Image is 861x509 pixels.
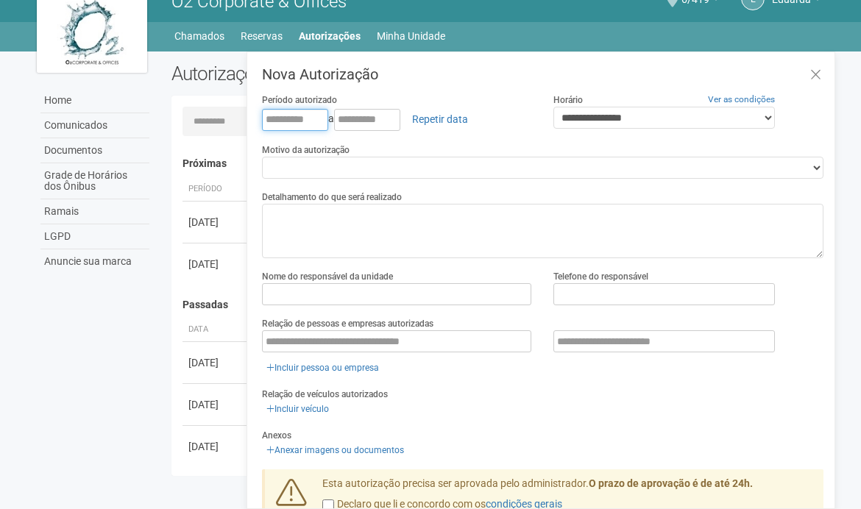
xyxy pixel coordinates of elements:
div: a [262,107,532,132]
a: Incluir veículo [262,401,333,417]
label: Relação de pessoas e empresas autorizadas [262,317,433,330]
a: Home [40,88,149,113]
a: Incluir pessoa ou empresa [262,360,383,376]
h3: Nova Autorização [262,67,823,82]
th: Período [183,177,249,202]
a: Comunicados [40,113,149,138]
div: [DATE] [188,397,243,412]
a: Minha Unidade [377,26,445,46]
strong: O prazo de aprovação é de até 24h. [589,477,753,489]
label: Relação de veículos autorizados [262,388,388,401]
div: [DATE] [188,355,243,370]
a: Repetir data [403,107,478,132]
a: Anexar imagens ou documentos [262,442,408,458]
label: Período autorizado [262,93,337,107]
label: Telefone do responsável [553,270,648,283]
a: Documentos [40,138,149,163]
label: Horário [553,93,583,107]
label: Motivo da autorização [262,143,350,157]
a: LGPD [40,224,149,249]
a: Reservas [241,26,283,46]
div: [DATE] [188,257,243,271]
div: [DATE] [188,439,243,454]
a: Grade de Horários dos Ônibus [40,163,149,199]
a: Anuncie sua marca [40,249,149,274]
a: Autorizações [299,26,361,46]
a: Chamados [174,26,224,46]
h4: Próximas [183,158,813,169]
th: Data [183,318,249,342]
a: Ver as condições [708,94,775,104]
label: Anexos [262,429,291,442]
a: Ramais [40,199,149,224]
label: Nome do responsável da unidade [262,270,393,283]
div: [DATE] [188,215,243,229]
h2: Autorizações [171,63,486,85]
h4: Passadas [183,299,813,310]
label: Detalhamento do que será realizado [262,191,402,204]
